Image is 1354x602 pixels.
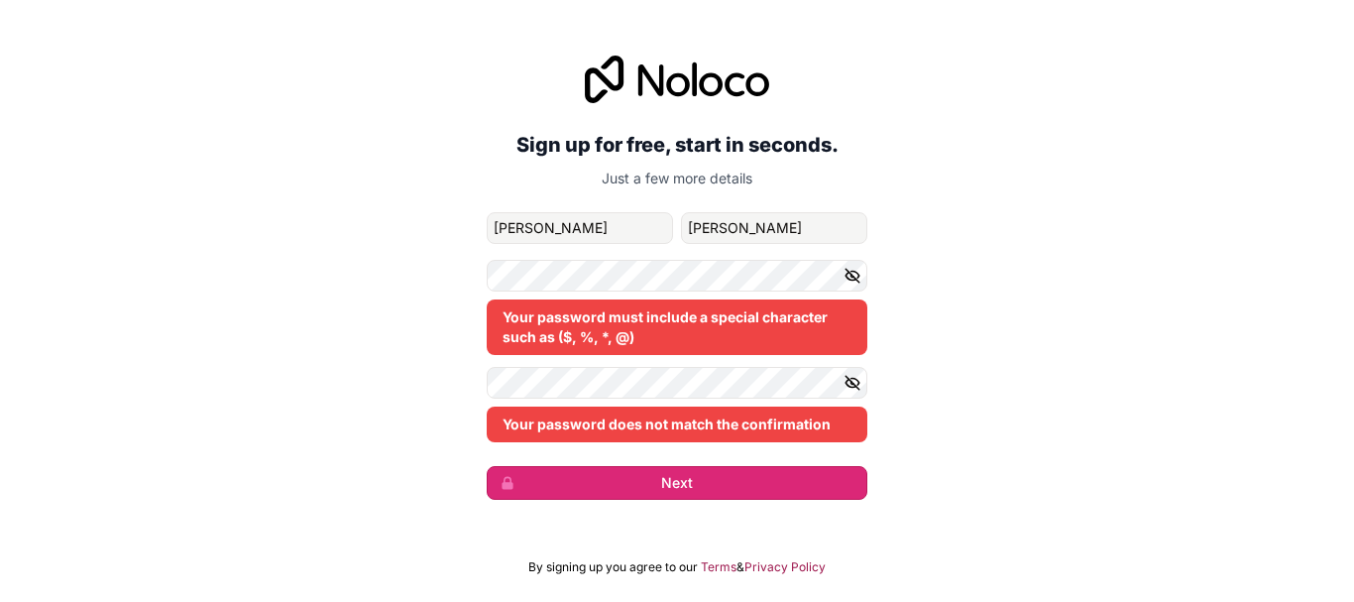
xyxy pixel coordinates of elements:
input: Password [487,260,867,292]
div: Your password must include a special character such as ($, %, *, @) [487,300,867,355]
p: Just a few more details [487,169,867,188]
span: By signing up you agree to our [528,559,698,575]
input: Confirm password [487,367,867,399]
button: Next [487,466,867,500]
span: & [736,559,744,575]
input: family-name [681,212,867,244]
h2: Sign up for free, start in seconds. [487,127,867,163]
a: Terms [701,559,736,575]
a: Privacy Policy [744,559,826,575]
input: given-name [487,212,673,244]
div: Your password does not match the confirmation [487,407,867,442]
